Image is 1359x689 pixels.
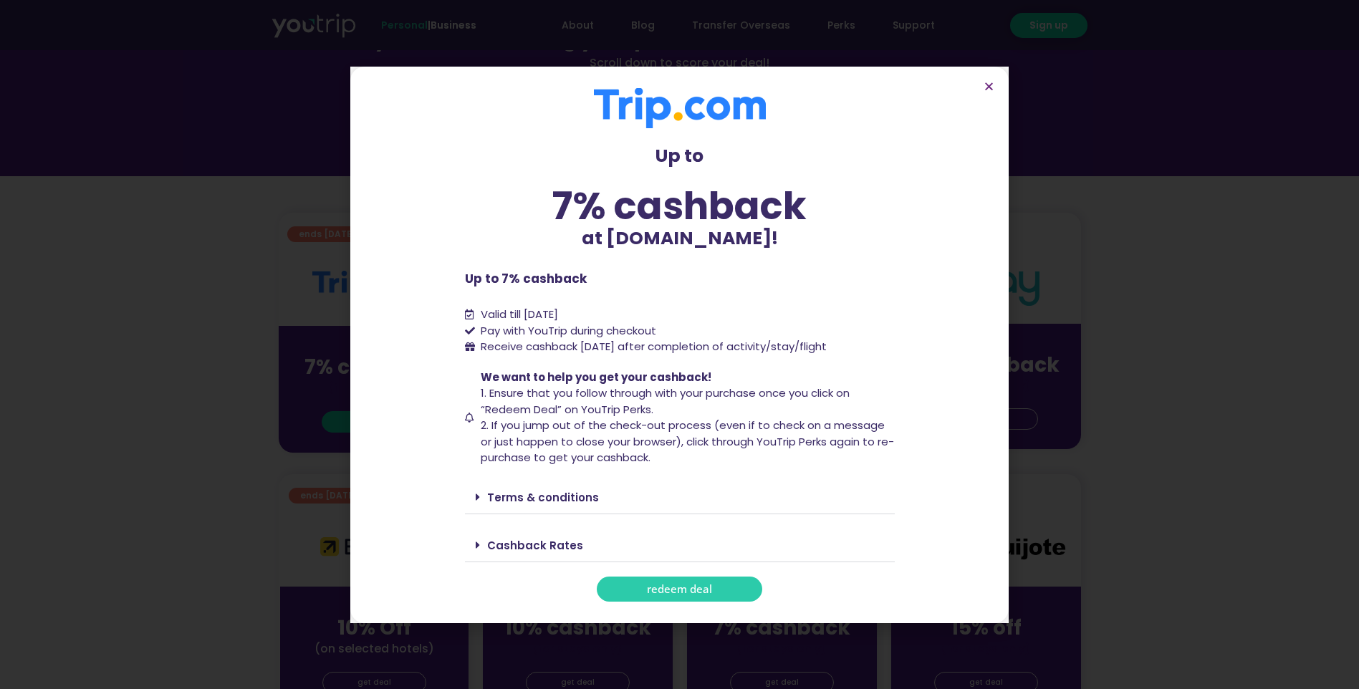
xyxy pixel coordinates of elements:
[465,187,895,225] div: 7% cashback
[465,225,895,252] p: at [DOMAIN_NAME]!
[481,370,711,385] span: We want to help you get your cashback!
[487,490,599,505] a: Terms & conditions
[487,538,583,553] a: Cashback Rates
[477,323,656,339] span: Pay with YouTrip during checkout
[597,577,762,602] a: redeem deal
[481,307,558,322] span: Valid till [DATE]
[647,584,712,594] span: redeem deal
[465,143,895,170] p: Up to
[481,385,850,417] span: 1. Ensure that you follow through with your purchase once you click on “Redeem Deal” on YouTrip P...
[465,481,895,514] div: Terms & conditions
[465,270,587,287] b: Up to 7% cashback
[984,81,994,92] a: Close
[465,529,895,562] div: Cashback Rates
[481,339,827,354] span: Receive cashback [DATE] after completion of activity/stay/flight
[481,418,894,465] span: 2. If you jump out of the check-out process (even if to check on a message or just happen to clos...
